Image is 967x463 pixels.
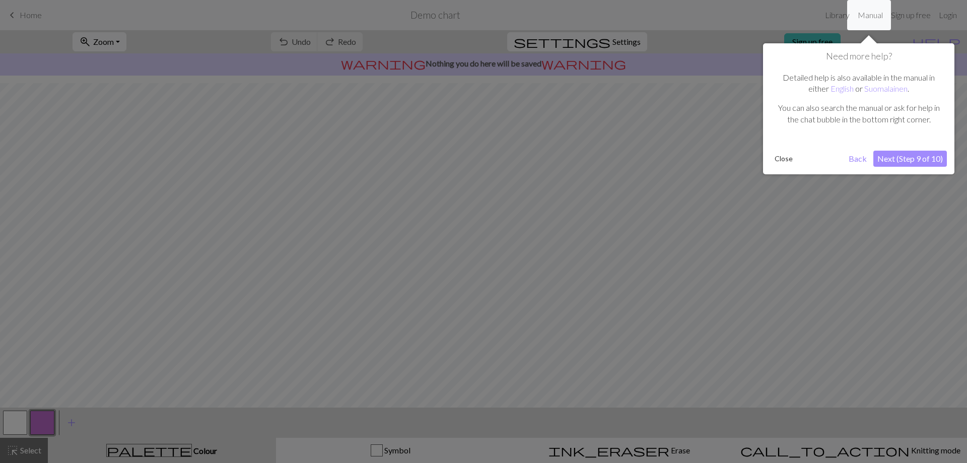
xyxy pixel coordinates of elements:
button: Back [845,151,871,167]
p: Detailed help is also available in the manual in either or . [776,72,942,95]
a: Suomalainen [864,84,908,93]
button: Next (Step 9 of 10) [873,151,947,167]
div: Need more help? [763,43,954,174]
h1: Need more help? [771,51,947,62]
p: You can also search the manual or ask for help in the chat bubble in the bottom right corner. [776,102,942,125]
button: Close [771,151,797,166]
a: English [831,84,854,93]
